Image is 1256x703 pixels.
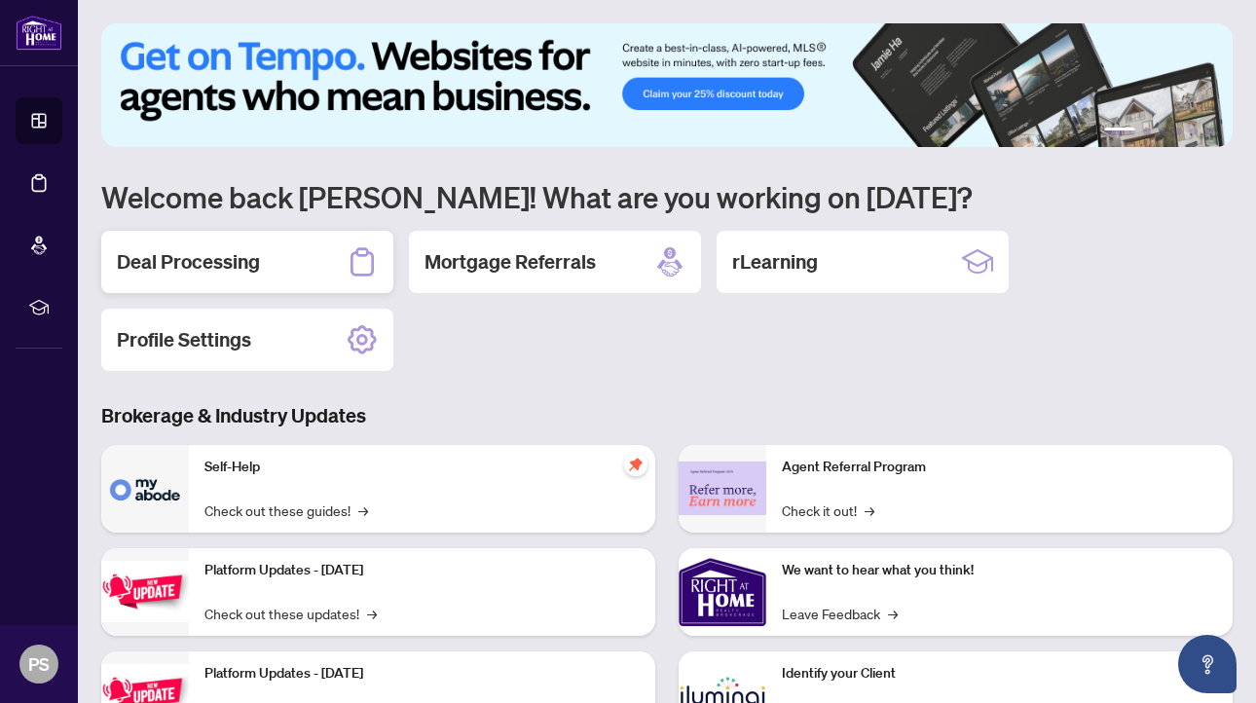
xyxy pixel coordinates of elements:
button: Open asap [1178,635,1237,693]
h2: Profile Settings [117,326,251,353]
h3: Brokerage & Industry Updates [101,402,1233,429]
h1: Welcome back [PERSON_NAME]! What are you working on [DATE]? [101,178,1233,215]
button: 5 [1190,128,1198,135]
img: logo [16,15,62,51]
span: PS [28,650,50,678]
span: → [865,499,874,521]
a: Check out these guides!→ [204,499,368,521]
p: Identify your Client [782,663,1217,684]
p: We want to hear what you think! [782,560,1217,581]
span: → [888,603,898,624]
span: → [367,603,377,624]
img: Platform Updates - July 21, 2025 [101,561,189,622]
span: pushpin [624,453,647,476]
img: Agent Referral Program [679,462,766,515]
a: Check out these updates!→ [204,603,377,624]
button: 2 [1143,128,1151,135]
button: 1 [1104,128,1135,135]
h2: Deal Processing [117,248,260,276]
p: Platform Updates - [DATE] [204,560,640,581]
h2: Mortgage Referrals [425,248,596,276]
img: Self-Help [101,445,189,533]
button: 4 [1174,128,1182,135]
img: We want to hear what you think! [679,548,766,636]
a: Leave Feedback→ [782,603,898,624]
span: → [358,499,368,521]
p: Self-Help [204,457,640,478]
h2: rLearning [732,248,818,276]
p: Platform Updates - [DATE] [204,663,640,684]
button: 6 [1205,128,1213,135]
a: Check it out!→ [782,499,874,521]
img: Slide 0 [101,23,1233,147]
button: 3 [1159,128,1166,135]
p: Agent Referral Program [782,457,1217,478]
